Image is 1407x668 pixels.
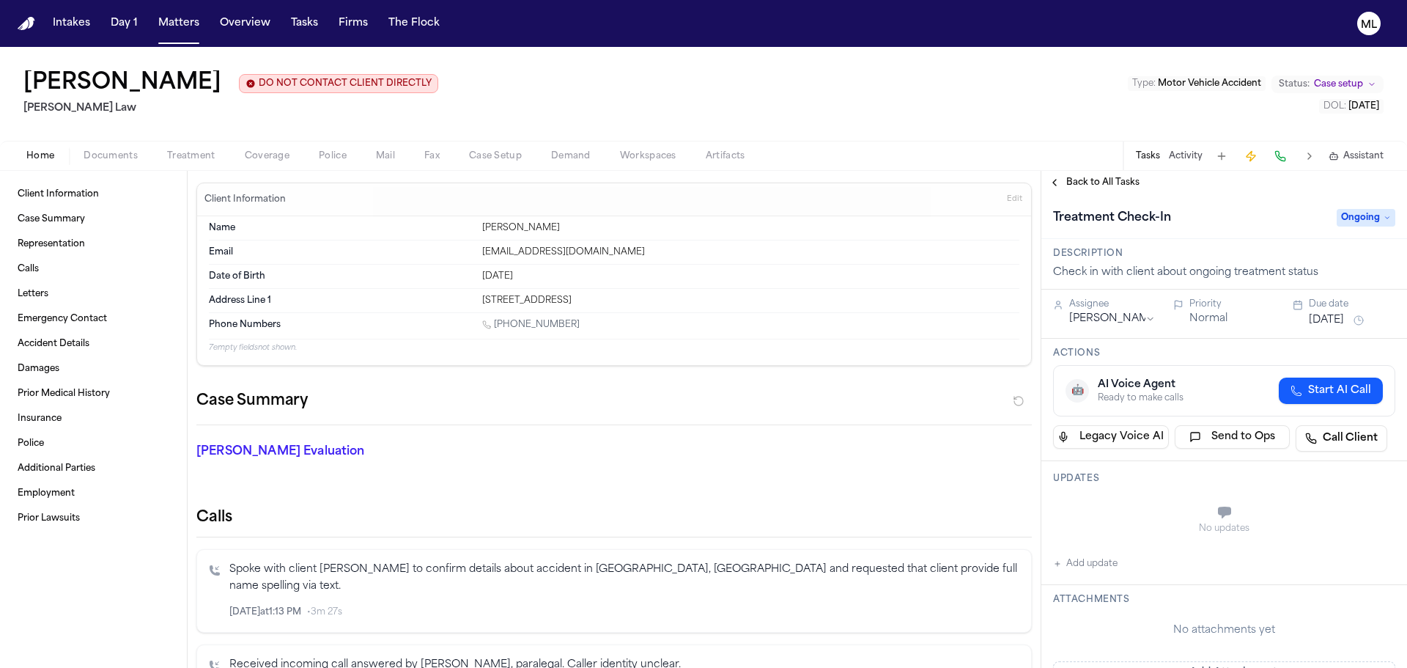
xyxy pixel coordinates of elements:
span: Mail [376,150,395,162]
div: [PERSON_NAME] [482,222,1019,234]
a: Case Summary [12,208,175,231]
a: Overview [214,10,276,37]
span: Workspaces [620,150,676,162]
span: Police [319,150,347,162]
span: Ongoing [1337,209,1395,227]
p: Spoke with client [PERSON_NAME] to confirm details about accident in [GEOGRAPHIC_DATA], [GEOGRAPH... [229,562,1019,595]
a: Accident Details [12,332,175,356]
a: The Flock [383,10,446,37]
span: Phone Numbers [209,319,281,331]
dt: Name [209,222,473,234]
button: Edit DOL: 2025-07-19 [1319,99,1384,114]
span: Demand [551,150,591,162]
a: Representation [12,232,175,256]
a: Calls [12,257,175,281]
span: Assistant [1343,150,1384,162]
a: Insurance [12,407,175,430]
span: [DATE] at 1:13 PM [229,606,301,618]
span: • 3m 27s [307,606,342,618]
div: [EMAIL_ADDRESS][DOMAIN_NAME] [482,246,1019,258]
button: Legacy Voice AI [1053,425,1169,449]
a: Tasks [285,10,324,37]
a: Intakes [47,10,96,37]
a: Client Information [12,183,175,206]
span: Artifacts [706,150,745,162]
div: No updates [1053,523,1395,535]
span: Edit [1007,194,1022,205]
a: Call 1 (657) 565-0494 [482,319,580,331]
button: Edit Type: Motor Vehicle Accident [1128,76,1266,91]
h3: Description [1053,248,1395,260]
button: Send to Ops [1175,425,1290,449]
span: Case Setup [469,150,522,162]
span: Motor Vehicle Accident [1158,79,1261,88]
a: Police [12,432,175,455]
span: Fax [424,150,440,162]
button: Add update [1053,555,1118,573]
img: Finch Logo [18,17,35,31]
a: Emergency Contact [12,307,175,331]
h3: Actions [1053,348,1395,359]
button: Edit client contact restriction [239,74,438,93]
dt: Email [209,246,473,258]
span: Documents [84,150,138,162]
h3: Updates [1053,473,1395,485]
a: Damages [12,357,175,381]
div: Check in with client about ongoing treatment status [1053,265,1395,280]
h3: Client Information [202,194,289,205]
button: [DATE] [1309,313,1344,328]
div: Due date [1309,298,1395,310]
a: Employment [12,482,175,505]
span: DO NOT CONTACT CLIENT DIRECTLY [259,78,432,89]
h2: Case Summary [196,389,308,413]
span: Treatment [167,150,215,162]
div: [DATE] [482,271,1019,282]
a: Prior Lawsuits [12,507,175,530]
p: 7 empty fields not shown. [209,342,1019,353]
div: AI Voice Agent [1098,378,1183,392]
button: Change status from Case setup [1271,76,1384,93]
span: Start AI Call [1308,383,1371,398]
dt: Date of Birth [209,271,473,282]
button: Activity [1169,150,1203,162]
button: Add Task [1211,146,1232,166]
a: Additional Parties [12,457,175,480]
dt: Address Line 1 [209,295,473,307]
span: Home [26,150,54,162]
div: Ready to make calls [1098,392,1183,404]
a: Prior Medical History [12,382,175,405]
button: Create Immediate Task [1241,146,1261,166]
a: Home [18,17,35,31]
h3: Attachments [1053,594,1395,606]
span: [DATE] [1348,102,1379,111]
button: Assistant [1329,150,1384,162]
h2: [PERSON_NAME] Law [23,100,438,117]
button: Normal [1189,312,1227,326]
span: Coverage [245,150,289,162]
div: Assignee [1069,298,1156,310]
span: Back to All Tasks [1066,177,1140,188]
button: Day 1 [105,10,144,37]
button: Matters [152,10,205,37]
a: Call Client [1296,425,1387,452]
button: Make a Call [1270,146,1290,166]
button: Back to All Tasks [1041,177,1147,188]
button: Start AI Call [1279,378,1383,404]
button: Tasks [1136,150,1160,162]
a: Letters [12,282,175,306]
span: Status: [1279,78,1310,90]
button: Edit matter name [23,70,221,97]
p: [PERSON_NAME] Evaluation [196,443,463,460]
div: Priority [1189,298,1276,310]
span: Type : [1132,79,1156,88]
h2: Calls [196,507,1032,528]
div: [STREET_ADDRESS] [482,295,1019,307]
button: Edit [1002,188,1027,211]
button: Firms [333,10,374,37]
h1: [PERSON_NAME] [23,70,221,97]
button: Snooze task [1350,312,1367,329]
div: No attachments yet [1053,623,1395,638]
